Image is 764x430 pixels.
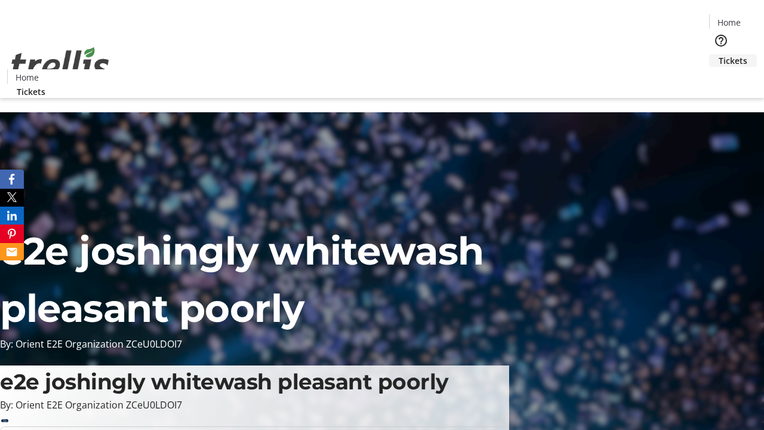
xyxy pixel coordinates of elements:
img: Orient E2E Organization ZCeU0LDOI7's Logo [7,34,113,94]
a: Home [8,71,46,84]
a: Tickets [7,85,55,98]
span: Tickets [17,85,45,98]
span: Tickets [719,54,747,67]
a: Tickets [709,54,757,67]
button: Cart [709,67,733,91]
a: Home [710,16,748,29]
span: Home [16,71,39,84]
button: Help [709,29,733,53]
span: Home [717,16,741,29]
